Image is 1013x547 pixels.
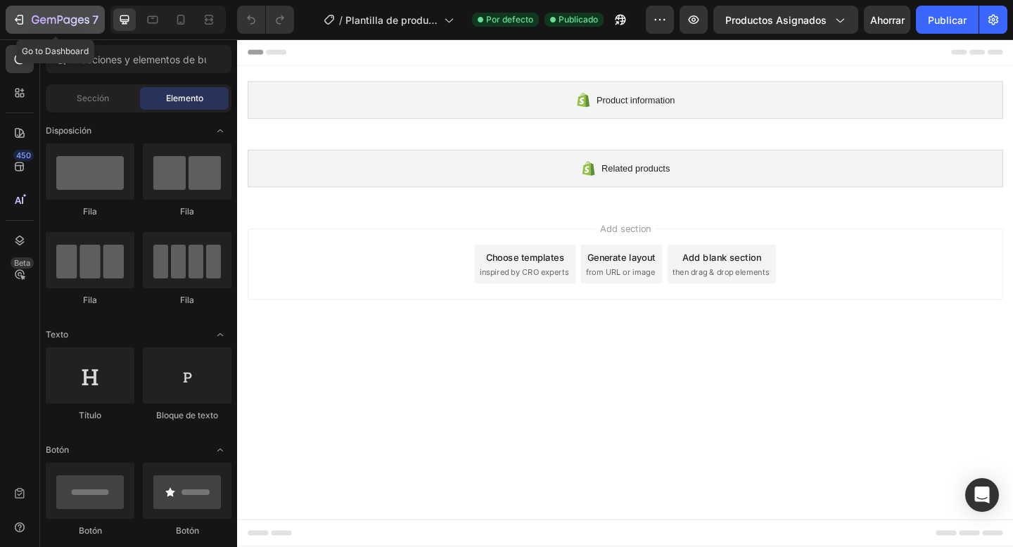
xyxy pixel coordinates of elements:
[166,93,203,103] font: Elemento
[209,120,231,142] span: Abrir con palanca
[484,230,570,245] div: Add blank section
[79,410,101,420] font: Título
[389,198,456,213] span: Add section
[870,14,905,26] font: Ahorrar
[46,444,69,455] font: Botón
[209,439,231,461] span: Abrir con palanca
[46,125,91,136] font: Disposición
[965,478,999,512] div: Abrir Intercom Messenger
[396,132,471,149] span: Related products
[77,93,109,103] font: Sección
[381,230,455,245] div: Generate layout
[339,14,343,26] font: /
[92,13,98,27] font: 7
[156,410,218,420] font: Bloque de texto
[271,230,356,245] div: Choose templates
[79,525,102,536] font: Botón
[264,247,360,260] span: inspired by CRO experts
[83,206,97,217] font: Fila
[83,295,97,305] font: Fila
[916,6,979,34] button: Publicar
[16,150,31,160] font: 450
[237,39,1013,547] iframe: Área de diseño
[345,14,438,56] font: Plantilla de producto original de Shopify
[6,6,105,34] button: 7
[14,258,30,268] font: Beta
[209,323,231,346] span: Abrir con palanca
[928,14,967,26] font: Publicar
[486,14,533,25] font: Por defecto
[180,295,194,305] font: Fila
[713,6,858,34] button: Productos asignados
[390,58,476,75] span: Product information
[46,329,68,340] font: Texto
[180,206,194,217] font: Fila
[864,6,910,34] button: Ahorrar
[237,6,294,34] div: Deshacer/Rehacer
[559,14,598,25] font: Publicado
[473,247,578,260] span: then drag & drop elements
[176,525,199,536] font: Botón
[46,45,231,73] input: Secciones y elementos de búsqueda
[725,14,827,26] font: Productos asignados
[379,247,454,260] span: from URL or image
